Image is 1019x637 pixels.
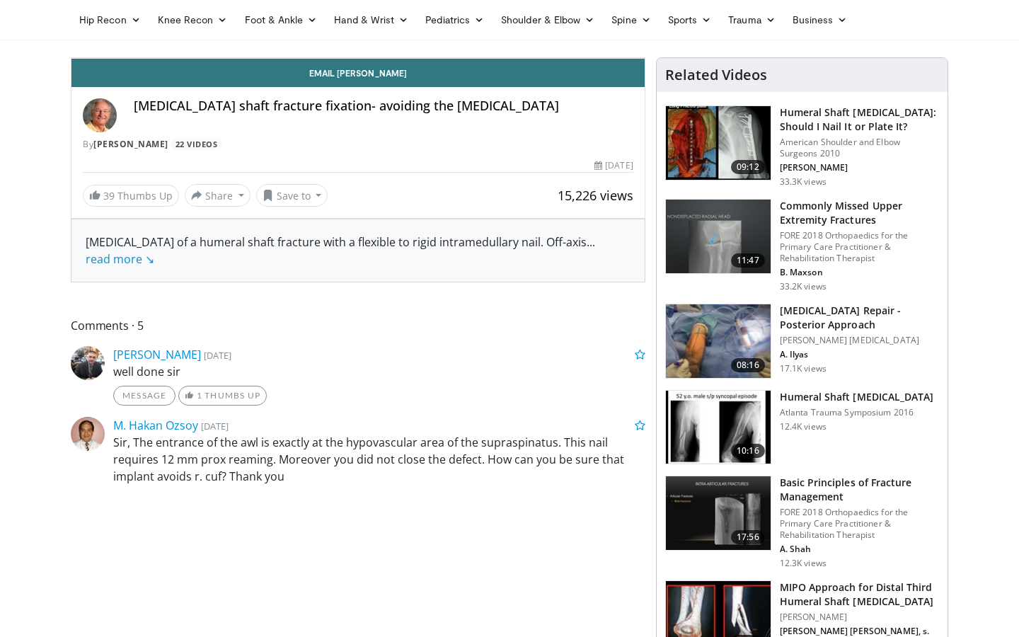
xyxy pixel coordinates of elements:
[83,185,179,207] a: 39 Thumbs Up
[780,105,939,134] h3: Humeral Shaft [MEDICAL_DATA]: Should I Nail It or Plate It?
[134,98,633,114] h4: [MEDICAL_DATA] shaft fracture fixation- avoiding the [MEDICAL_DATA]
[103,189,115,202] span: 39
[113,347,201,362] a: [PERSON_NAME]
[780,558,827,569] p: 12.3K views
[603,6,659,34] a: Spine
[780,176,827,188] p: 33.3K views
[780,137,939,159] p: American Shoulder and Elbow Surgeons 2010
[113,386,175,406] a: Message
[780,267,939,278] p: B. Maxson
[71,346,105,380] img: Avatar
[417,6,493,34] a: Pediatrics
[780,407,934,418] p: Atlanta Trauma Symposium 2016
[660,6,720,34] a: Sports
[201,420,229,432] small: [DATE]
[665,390,939,465] a: 10:16 Humeral Shaft [MEDICAL_DATA] Atlanta Trauma Symposium 2016 12.4K views
[784,6,856,34] a: Business
[666,304,771,378] img: 2d9d5c8a-c6e4-4c2d-a054-0024870ca918.150x105_q85_crop-smart_upscale.jpg
[666,476,771,550] img: bc1996f8-a33c-46db-95f7-836c2427973f.150x105_q85_crop-smart_upscale.jpg
[83,98,117,132] img: Avatar
[178,386,267,406] a: 1 Thumbs Up
[113,418,198,433] a: M. Hakan Ozsoy
[780,230,939,264] p: FORE 2018 Orthopaedics for the Primary Care Practitioner & Rehabilitation Therapist
[731,253,765,268] span: 11:47
[780,304,939,332] h3: [MEDICAL_DATA] Repair - Posterior Approach
[731,444,765,458] span: 10:16
[665,67,767,84] h4: Related Videos
[780,421,827,432] p: 12.4K views
[731,160,765,174] span: 09:12
[113,363,645,380] p: well done sir
[780,612,939,623] p: [PERSON_NAME]
[780,363,827,374] p: 17.1K views
[171,138,222,150] a: 22 Videos
[780,507,939,541] p: FORE 2018 Orthopaedics for the Primary Care Practitioner & Rehabilitation Therapist
[71,6,149,34] a: Hip Recon
[86,234,631,268] div: [MEDICAL_DATA] of a humeral shaft fracture with a flexible to rigid intramedullary nail. Off-axis
[665,304,939,379] a: 08:16 [MEDICAL_DATA] Repair - Posterior Approach [PERSON_NAME] [MEDICAL_DATA] A. Ilyas 17.1K views
[113,434,645,485] p: Sir, The entrance of the awl is exactly at the hypovascular area of the supraspinatus. This nail ...
[731,530,765,544] span: 17:56
[185,184,251,207] button: Share
[780,162,939,173] p: [PERSON_NAME]
[666,106,771,180] img: sot_1.png.150x105_q85_crop-smart_upscale.jpg
[493,6,603,34] a: Shoulder & Elbow
[71,316,645,335] span: Comments 5
[236,6,326,34] a: Foot & Ankle
[204,349,231,362] small: [DATE]
[720,6,784,34] a: Trauma
[71,58,645,59] video-js: Video Player
[558,187,633,204] span: 15,226 views
[780,476,939,504] h3: Basic Principles of Fracture Management
[71,417,105,451] img: Avatar
[780,580,939,609] h3: MIPO Approach for Distal Third Humeral Shaft [MEDICAL_DATA]
[780,281,827,292] p: 33.2K views
[149,6,236,34] a: Knee Recon
[780,349,939,360] p: A. Ilyas
[83,138,633,151] div: By
[780,544,939,555] p: A. Shah
[666,200,771,273] img: b2c65235-e098-4cd2-ab0f-914df5e3e270.150x105_q85_crop-smart_upscale.jpg
[780,199,939,227] h3: Commonly Missed Upper Extremity Fractures
[256,184,328,207] button: Save to
[71,59,645,87] a: Email [PERSON_NAME]
[197,390,202,401] span: 1
[780,390,934,404] h3: Humeral Shaft [MEDICAL_DATA]
[93,138,168,150] a: [PERSON_NAME]
[731,358,765,372] span: 08:16
[665,199,939,292] a: 11:47 Commonly Missed Upper Extremity Fractures FORE 2018 Orthopaedics for the Primary Care Pract...
[665,476,939,569] a: 17:56 Basic Principles of Fracture Management FORE 2018 Orthopaedics for the Primary Care Practit...
[326,6,417,34] a: Hand & Wrist
[86,251,154,267] a: read more ↘
[666,391,771,464] img: 07b752e8-97b8-4335-b758-0a065a348e4e.150x105_q85_crop-smart_upscale.jpg
[594,159,633,172] div: [DATE]
[780,335,939,346] p: [PERSON_NAME] [MEDICAL_DATA]
[665,105,939,188] a: 09:12 Humeral Shaft [MEDICAL_DATA]: Should I Nail It or Plate It? American Shoulder and Elbow Sur...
